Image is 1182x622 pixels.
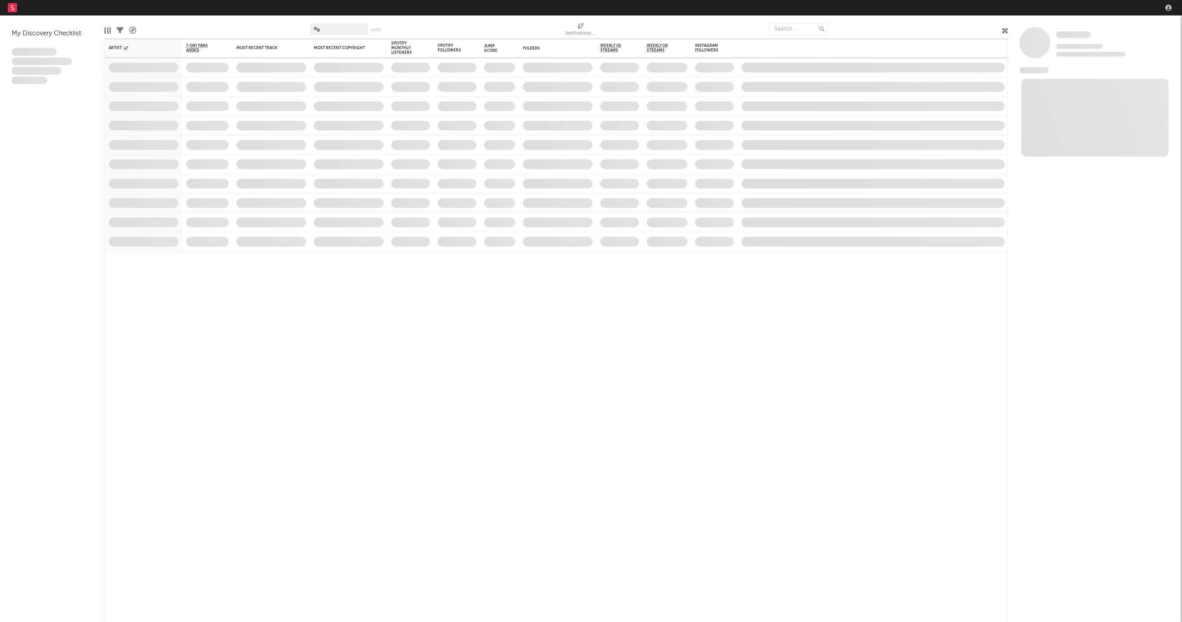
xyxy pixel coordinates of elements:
[695,43,722,53] div: Instagram Followers
[391,41,418,55] div: Spotify Monthly Listeners
[1056,31,1091,38] span: Some Artist
[12,77,47,84] span: Aliquam viverra
[1056,44,1103,49] span: Tracking Since: [DATE]
[109,46,167,50] div: Artist
[438,43,465,53] div: Spotify Followers
[129,19,136,42] div: A&R Pipeline
[371,28,381,32] button: Save
[484,44,504,53] div: Jump Score
[1019,67,1048,73] span: News Feed
[1056,52,1125,57] span: 0 fans last week
[565,19,596,42] div: Notifications (Artist)
[314,46,372,50] div: Most Recent Copyright
[236,46,295,50] div: Most Recent Track
[186,43,217,53] span: 7-Day Fans Added
[565,29,596,38] div: Notifications (Artist)
[12,48,57,56] span: Lorem ipsum dolor
[12,67,62,75] span: Praesent ac interdum
[1056,31,1091,39] a: Some Artist
[770,23,828,35] input: Search...
[12,58,72,65] span: Integer aliquet in purus et
[647,43,676,53] span: Weekly UK Streams
[104,19,111,42] div: Edit Columns
[12,29,93,38] div: My Discovery Checklist
[600,43,627,53] span: Weekly US Streams
[116,19,123,42] div: Filters
[523,46,581,51] div: Folders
